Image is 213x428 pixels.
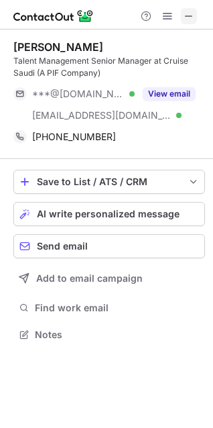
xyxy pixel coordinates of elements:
button: Send email [13,234,205,258]
button: save-profile-one-click [13,170,205,194]
button: Reveal Button [143,87,196,101]
div: [PERSON_NAME] [13,40,103,54]
span: Add to email campaign [36,273,143,284]
span: Find work email [35,302,200,314]
button: Find work email [13,299,205,317]
span: [EMAIL_ADDRESS][DOMAIN_NAME] [32,109,171,121]
span: Notes [35,329,200,341]
button: Add to email campaign [13,266,205,290]
span: AI write personalized message [37,209,180,219]
img: ContactOut v5.3.10 [13,8,94,24]
button: AI write personalized message [13,202,205,226]
span: ***@[DOMAIN_NAME] [32,88,125,100]
span: [PHONE_NUMBER] [32,131,116,143]
div: Save to List / ATS / CRM [37,176,182,187]
button: Notes [13,325,205,344]
div: Talent Management Senior Manager at Cruise Saudi (A PIF Company) [13,55,205,79]
span: Send email [37,241,88,252]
